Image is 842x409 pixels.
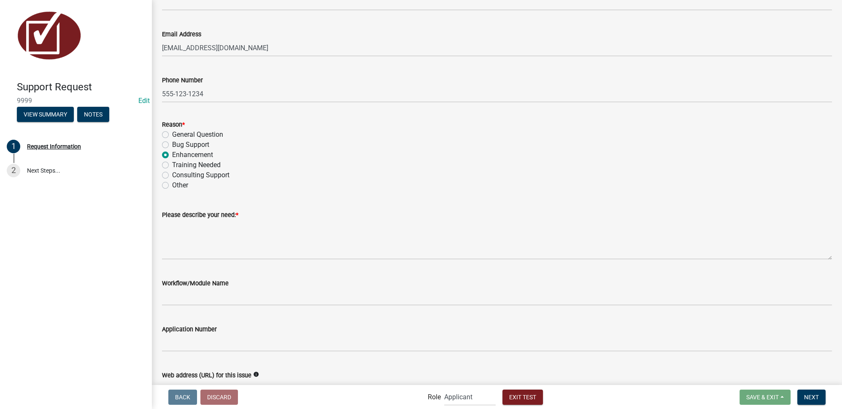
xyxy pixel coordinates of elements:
[7,164,20,177] div: 2
[17,111,74,118] wm-modal-confirm: Summary
[168,390,197,405] button: Back
[172,180,188,190] label: Other
[162,122,185,128] label: Reason
[739,390,791,405] button: Save & Exit
[17,9,82,72] img: Schneider GeoPermits Client Surveys
[428,394,441,401] label: Role
[162,373,251,379] label: Web address (URL) for this issue
[746,393,779,400] span: Save & Exit
[17,81,145,93] h4: Support Request
[253,371,259,377] i: info
[200,390,238,405] button: Discard
[172,170,229,180] label: Consulting Support
[804,393,819,400] span: Next
[17,97,135,105] span: 9999
[138,97,150,105] a: Edit
[138,97,150,105] wm-modal-confirm: Edit Application Number
[797,390,826,405] button: Next
[162,32,201,38] label: Email Address
[172,130,223,140] label: General Question
[502,390,543,405] button: Exit Test
[175,393,190,400] span: Back
[27,144,81,149] div: Request Information
[77,111,109,118] wm-modal-confirm: Notes
[162,212,238,218] label: Please describe your need:
[509,393,536,400] span: Exit Test
[17,107,74,122] button: View Summary
[7,140,20,153] div: 1
[172,160,221,170] label: Training Needed
[172,140,209,150] label: Bug Support
[162,78,203,84] label: Phone Number
[77,107,109,122] button: Notes
[162,327,217,333] label: Application Number
[172,150,213,160] label: Enhancement
[162,281,229,287] label: Workflow/Module Name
